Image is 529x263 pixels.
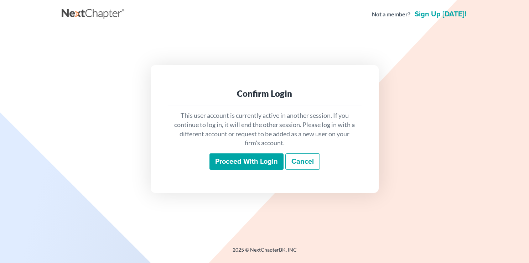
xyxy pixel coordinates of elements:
strong: Not a member? [372,10,410,19]
a: Cancel [285,153,320,170]
input: Proceed with login [209,153,284,170]
div: 2025 © NextChapterBK, INC [62,246,468,259]
p: This user account is currently active in another session. If you continue to log in, it will end ... [173,111,356,148]
div: Confirm Login [173,88,356,99]
a: Sign up [DATE]! [413,11,468,18]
